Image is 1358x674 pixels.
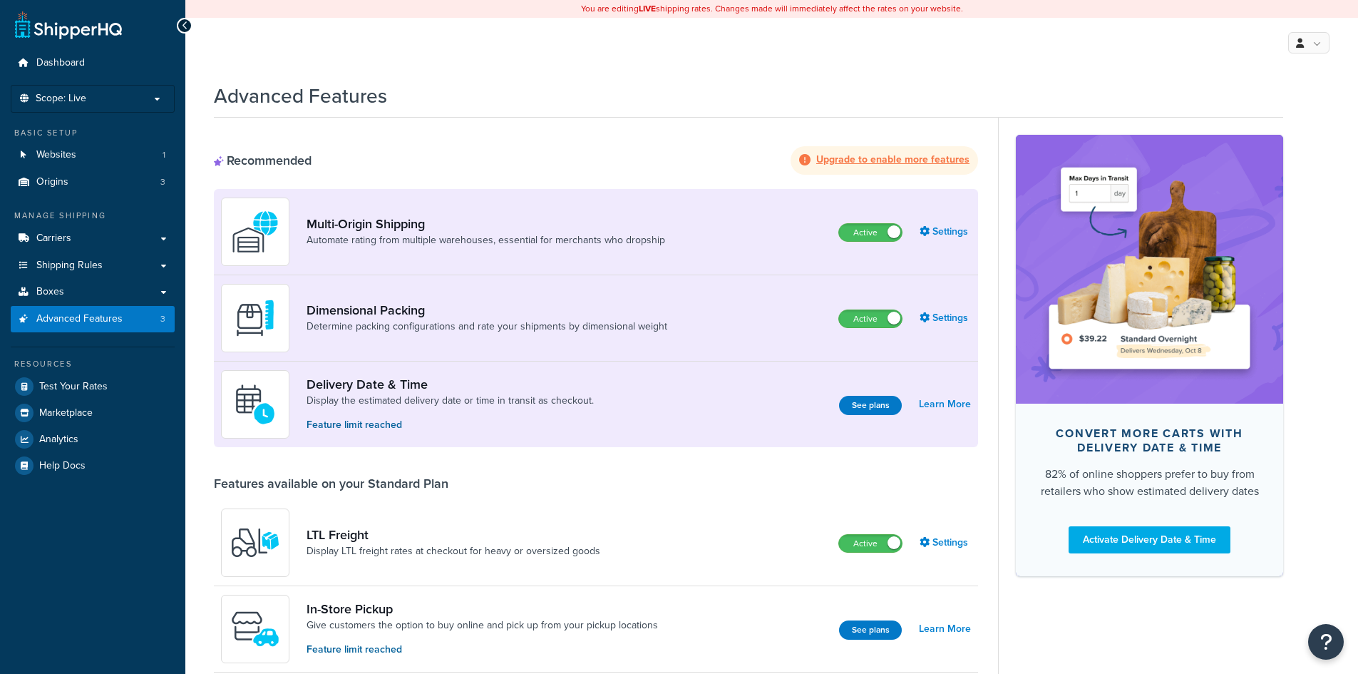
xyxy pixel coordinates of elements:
a: Delivery Date & Time [307,377,594,392]
div: Recommended [214,153,312,168]
a: LTL Freight [307,527,600,543]
a: Automate rating from multiple warehouses, essential for merchants who dropship [307,233,665,247]
div: 82% of online shoppers prefer to buy from retailers who show estimated delivery dates [1039,466,1260,500]
a: Determine packing configurations and rate your shipments by dimensional weight [307,320,667,334]
a: Websites1 [11,142,175,168]
div: Basic Setup [11,127,175,139]
span: Origins [36,176,68,188]
a: Multi-Origin Shipping [307,216,665,232]
a: Help Docs [11,453,175,479]
img: WatD5o0RtDAAAAAElFTkSuQmCC [230,207,280,257]
img: DTVBYsAAAAAASUVORK5CYII= [230,293,280,343]
span: 3 [160,313,165,325]
div: Features available on your Standard Plan [214,476,448,491]
a: Dashboard [11,50,175,76]
span: Advanced Features [36,313,123,325]
span: Test Your Rates [39,381,108,393]
a: Give customers the option to buy online and pick up from your pickup locations [307,618,658,633]
span: Boxes [36,286,64,298]
span: 1 [163,149,165,161]
div: Manage Shipping [11,210,175,222]
a: In-Store Pickup [307,601,658,617]
span: Carriers [36,233,71,245]
span: 3 [160,176,165,188]
span: Analytics [39,434,78,446]
a: Analytics [11,427,175,452]
label: Active [839,310,902,327]
a: Shipping Rules [11,252,175,279]
strong: Upgrade to enable more features [816,152,969,167]
a: Settings [920,308,971,328]
a: Learn More [919,619,971,639]
a: Display LTL freight rates at checkout for heavy or oversized goods [307,544,600,558]
span: Help Docs [39,460,86,472]
a: Dimensional Packing [307,302,667,318]
a: Carriers [11,225,175,252]
button: Open Resource Center [1308,624,1344,660]
label: Active [839,535,902,552]
li: Origins [11,169,175,195]
img: wfgcfpwTIucLEAAAAASUVORK5CYII= [230,604,280,654]
span: Scope: Live [36,93,86,105]
a: See plans [839,396,902,415]
img: feature-image-ddt-36eae7f7280da8017bfb280eaccd9c446f90b1fe08728e4019434db127062ab4.png [1037,156,1262,382]
h1: Advanced Features [214,82,387,110]
a: Origins3 [11,169,175,195]
a: Learn More [919,394,971,414]
a: Marketplace [11,400,175,426]
a: Settings [920,222,971,242]
div: Convert more carts with delivery date & time [1039,427,1260,455]
span: Dashboard [36,57,85,69]
a: Display the estimated delivery date or time in transit as checkout. [307,394,594,408]
label: Active [839,224,902,241]
span: Marketplace [39,407,93,419]
a: Settings [920,533,971,553]
p: Feature limit reached [307,642,658,658]
a: Advanced Features3 [11,306,175,332]
p: Feature limit reached [307,417,594,433]
div: Resources [11,358,175,370]
a: See plans [839,621,902,640]
span: Shipping Rules [36,260,103,272]
a: Boxes [11,279,175,305]
img: gfkeb5ejjkALwAAAABJRU5ErkJggg== [230,379,280,429]
span: Websites [36,149,76,161]
b: LIVE [639,2,656,15]
a: Test Your Rates [11,374,175,399]
li: Advanced Features [11,306,175,332]
li: Websites [11,142,175,168]
a: Activate Delivery Date & Time [1069,526,1230,553]
img: y79ZsPf0fXUFUhFXDzUgf+ktZg5F2+ohG75+v3d2s1D9TjoU8PiyCIluIjV41seZevKCRuEjTPPOKHJsQcmKCXGdfprl3L4q7... [230,518,280,568]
